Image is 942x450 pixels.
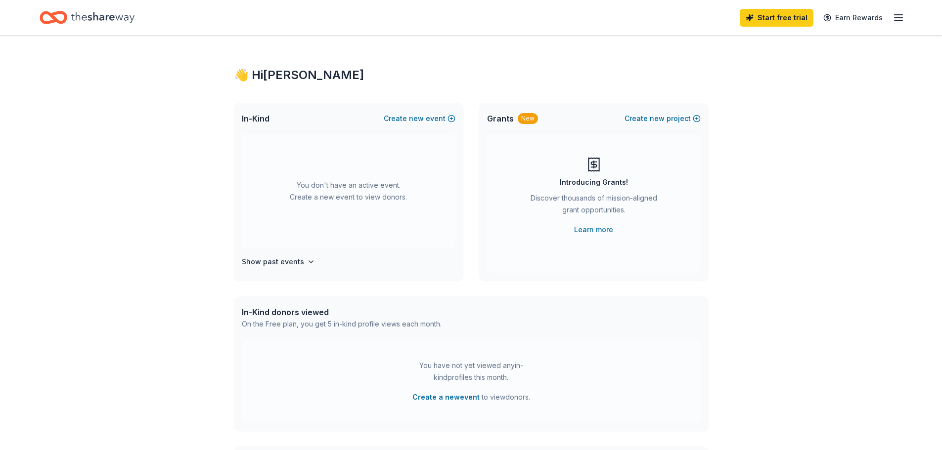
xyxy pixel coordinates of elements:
button: Createnewproject [625,113,701,124]
span: In-Kind [242,113,269,124]
div: New [518,113,538,124]
div: You don't have an active event. Create a new event to view donors. [242,134,455,248]
a: Start free trial [740,9,813,27]
div: You have not yet viewed any in-kind profiles this month. [409,360,533,383]
span: Grants [487,113,514,124]
span: new [650,113,665,124]
button: Show past events [242,256,315,268]
a: Earn Rewards [817,9,889,27]
button: Createnewevent [384,113,455,124]
div: In-Kind donors viewed [242,306,442,318]
a: Learn more [574,224,613,236]
button: Create a newevent [412,391,480,403]
a: Home [40,6,135,29]
div: 👋 Hi [PERSON_NAME] [234,67,709,83]
span: to view donors . [412,391,530,403]
div: Introducing Grants! [560,176,628,188]
h4: Show past events [242,256,304,268]
div: On the Free plan, you get 5 in-kind profile views each month. [242,318,442,330]
span: new [409,113,424,124]
div: Discover thousands of mission-aligned grant opportunities. [527,192,661,220]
